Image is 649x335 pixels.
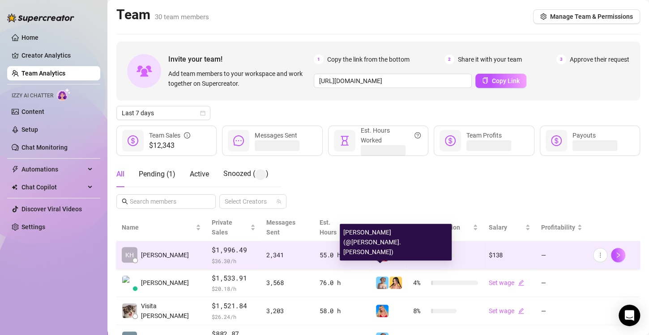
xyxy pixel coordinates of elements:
span: question-circle [351,218,358,237]
div: $138 [489,250,530,260]
span: Messages Sent [266,219,295,236]
span: Copy Link [492,77,520,84]
span: info-circle [184,130,190,140]
button: Manage Team & Permissions [533,9,640,24]
a: Creator Analytics [21,48,93,63]
h2: Team [116,6,209,23]
img: Ashley [376,305,389,317]
div: 3,203 [266,306,309,316]
span: Salary [489,224,507,231]
span: Copy the link from the bottom [327,54,410,64]
span: $1,996.49 [212,245,256,255]
span: team [276,199,282,204]
div: Open Intercom Messenger [619,305,640,326]
td: — [536,297,588,325]
img: Chat Copilot [12,184,17,190]
span: calendar [200,110,205,116]
div: 2,341 [266,250,309,260]
div: [PERSON_NAME] (@[PERSON_NAME].[PERSON_NAME]) [340,224,452,260]
div: 3,568 [266,278,309,288]
span: Last 7 days [122,106,205,120]
span: $1,533.91 [212,273,256,284]
img: Vanessa [376,276,389,289]
span: Add team members to your workspace and work together on Supercreator. [168,69,310,88]
img: Jocelyn [389,276,402,289]
span: $1,521.84 [212,301,256,311]
span: Private Sales [212,219,232,236]
div: Est. Hours [320,218,358,237]
span: $ 26.24 /h [212,312,256,321]
a: Settings [21,223,45,230]
span: Automations [21,162,85,176]
span: dollar-circle [445,135,456,146]
span: 8 % [413,306,427,316]
button: Copy Link [475,74,526,88]
span: search [122,198,128,205]
span: 1 [314,54,324,64]
a: Discover Viral Videos [21,205,82,213]
td: — [536,269,588,297]
span: Manage Team & Permissions [550,13,633,20]
a: Chat Monitoring [21,144,68,151]
span: Approve their request [570,54,629,64]
span: Team Profits [466,132,502,139]
span: Izzy AI Chatter [12,92,53,100]
span: Active [190,170,209,178]
span: Snoozed ( ) [223,169,269,178]
div: Est. Hours Worked [361,126,421,145]
div: 58.0 h [320,306,365,316]
a: Set wageedit [489,279,524,286]
span: KH [125,250,134,260]
span: Profitability [541,224,575,231]
input: Search members [130,197,203,206]
span: [PERSON_NAME] [141,250,189,260]
a: Home [21,34,38,41]
span: right [615,252,621,258]
a: Setup [21,126,38,133]
span: edit [518,280,524,286]
span: hourglass [339,135,350,146]
span: copy [482,77,488,84]
span: 30 team members [155,13,209,21]
img: Visita Renz Edw… [122,303,137,318]
span: 2 [444,54,454,64]
th: Creators [370,214,408,241]
span: 3 [556,54,566,64]
span: Visita [PERSON_NAME] [141,301,201,321]
span: question-circle [414,126,421,145]
span: Invite your team! [168,54,314,65]
img: AI Chatter [57,88,71,101]
div: All [116,169,124,180]
span: dollar-circle [551,135,562,146]
div: Pending ( 1 ) [139,169,175,180]
img: logo-BBDzfeDw.svg [7,13,74,22]
span: $ 20.18 /h [212,284,256,293]
span: $12,343 [149,140,190,151]
span: edit [518,308,524,314]
img: Paul James Sori… [122,276,137,290]
span: 4 % [413,278,427,288]
span: Messages Sent [255,132,297,139]
span: [PERSON_NAME] [141,278,189,288]
span: Chat Copilot [21,180,85,194]
span: $ 36.30 /h [212,256,256,265]
a: Team Analytics [21,70,65,77]
a: Content [21,108,44,115]
th: Name [116,214,206,241]
span: Share it with your team [458,54,522,64]
span: message [233,135,244,146]
div: 76.0 h [320,278,365,288]
span: setting [540,13,547,20]
td: — [536,241,588,269]
div: Team Sales [149,130,190,140]
span: Payouts [572,132,596,139]
div: 55.0 h [320,250,365,260]
span: thunderbolt [12,166,19,173]
span: more [597,252,603,258]
span: Name [122,222,194,232]
a: Set wageedit [489,307,524,314]
span: dollar-circle [128,135,138,146]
